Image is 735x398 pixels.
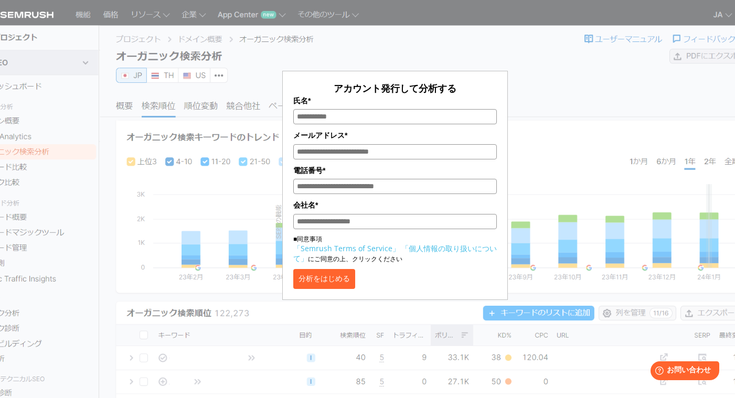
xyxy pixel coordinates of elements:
[293,269,355,289] button: 分析をはじめる
[293,243,497,263] a: 「個人情報の取り扱いについて」
[293,130,497,141] label: メールアドレス*
[642,357,723,386] iframe: Help widget launcher
[293,234,497,264] p: ■同意事項 にご同意の上、クリックください
[293,243,400,253] a: 「Semrush Terms of Service」
[293,165,497,176] label: 電話番号*
[334,82,456,94] span: アカウント発行して分析する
